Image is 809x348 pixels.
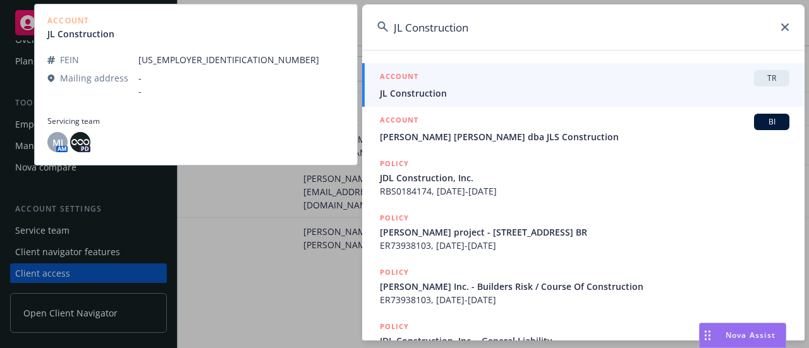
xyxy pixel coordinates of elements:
span: [PERSON_NAME] Inc. - Builders Risk / Course Of Construction [380,280,789,293]
span: ER73938103, [DATE]-[DATE] [380,293,789,306]
span: ER73938103, [DATE]-[DATE] [380,239,789,252]
a: POLICYJDL Construction, Inc.RBS0184174, [DATE]-[DATE] [362,150,805,205]
a: POLICY[PERSON_NAME] project - [STREET_ADDRESS] BRER73938103, [DATE]-[DATE] [362,205,805,259]
input: Search... [362,4,805,50]
span: [PERSON_NAME] project - [STREET_ADDRESS] BR [380,225,789,239]
h5: POLICY [380,266,409,279]
h5: ACCOUNT [380,114,418,129]
span: JDL Construction, Inc. [380,171,789,184]
a: POLICY[PERSON_NAME] Inc. - Builders Risk / Course Of ConstructionER73938103, [DATE]-[DATE] [362,259,805,313]
h5: POLICY [380,157,409,170]
span: Nova Assist [726,330,776,340]
h5: ACCOUNT [380,70,418,85]
span: JDL Construction, Inc. - General Liability [380,334,789,347]
h5: POLICY [380,212,409,224]
button: Nova Assist [699,323,786,348]
span: RBS0184174, [DATE]-[DATE] [380,184,789,198]
span: [PERSON_NAME] [PERSON_NAME] dba JLS Construction [380,130,789,143]
div: Drag to move [700,323,715,347]
a: ACCOUNTTRJL Construction [362,63,805,107]
h5: POLICY [380,320,409,333]
span: JL Construction [380,87,789,100]
span: TR [759,73,784,84]
span: BI [759,116,784,128]
a: ACCOUNTBI[PERSON_NAME] [PERSON_NAME] dba JLS Construction [362,107,805,150]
